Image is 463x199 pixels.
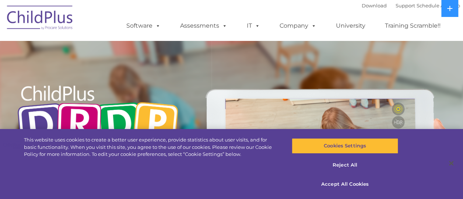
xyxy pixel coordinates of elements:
a: Training Scramble!! [378,18,448,33]
a: Support [396,3,415,8]
a: Software [119,18,168,33]
button: Cookies Settings [292,138,398,154]
a: Schedule A Demo [417,3,460,8]
img: ChildPlus by Procare Solutions [3,0,77,37]
font: | [362,3,460,8]
a: Download [362,3,387,8]
button: Accept All Cookies [292,176,398,192]
img: Copyright - DRDP Logo Light [14,76,182,177]
div: This website uses cookies to create a better user experience, provide statistics about user visit... [24,136,278,158]
a: University [329,18,373,33]
button: Close [443,155,459,171]
button: Reject All [292,157,398,173]
a: Assessments [173,18,235,33]
a: IT [239,18,267,33]
a: Company [272,18,324,33]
